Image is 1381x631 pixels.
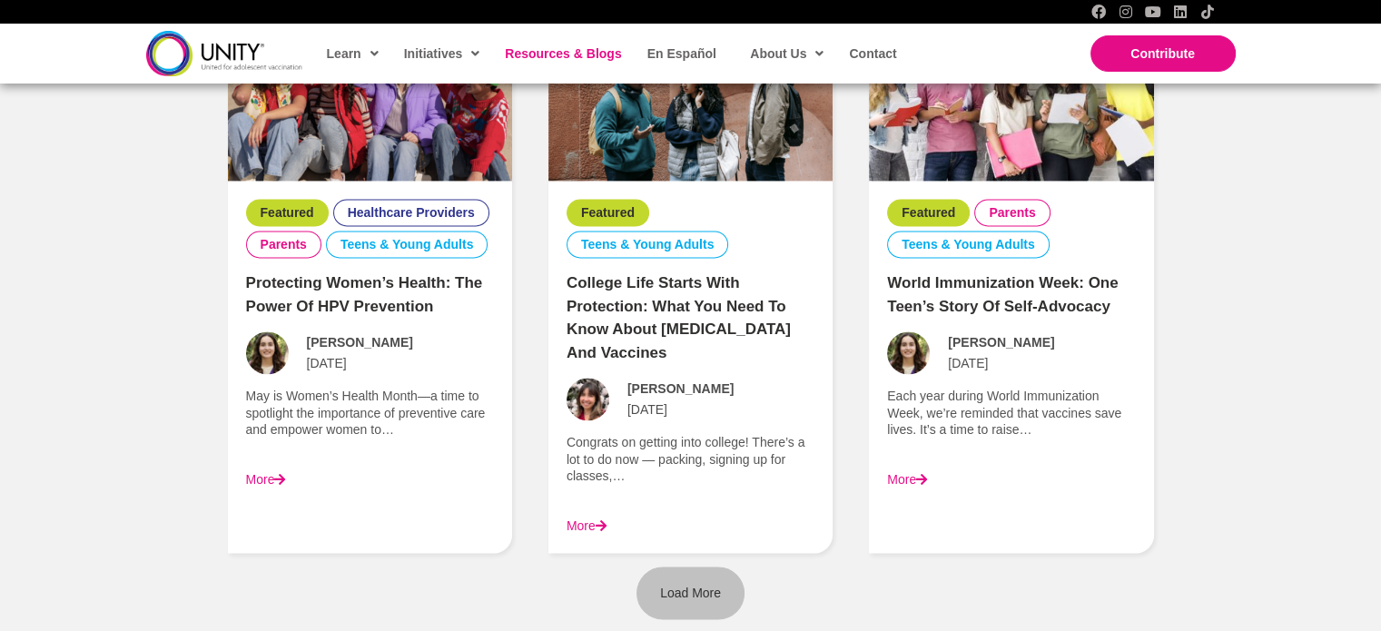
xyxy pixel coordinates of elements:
a: Featured [902,204,955,221]
a: More [246,472,286,487]
span: Initiatives [404,40,480,67]
span: Load More [660,586,721,600]
p: May is Women’s Health Month—a time to spotlight the importance of preventive care and empower wom... [246,388,494,438]
a: Protecting Women’s Health: The Power of HPV Prevention [246,274,483,315]
span: [DATE] [627,401,667,418]
a: Protecting Women’s Health: The Power of HPV Prevention [228,93,512,107]
a: YouTube [1146,5,1160,19]
a: Healthcare Providers [348,204,475,221]
a: Contribute [1090,35,1236,72]
p: Congrats on getting into college! There’s a lot to do now — packing, signing up for classes,… [567,434,814,484]
a: More [887,472,927,487]
a: Featured [581,204,635,221]
a: En Español [638,33,724,74]
a: World Immunization Week: One Teen’s Story of Self-Advocacy [869,93,1153,107]
span: About Us [750,40,824,67]
span: Learn [327,40,379,67]
a: Resources & Blogs [496,33,628,74]
span: [PERSON_NAME] [307,334,413,350]
span: Contribute [1130,46,1195,61]
img: Avatar photo [567,378,609,420]
a: Instagram [1119,5,1133,19]
a: LinkedIn [1173,5,1188,19]
a: World Immunization Week: One Teen’s Story of Self-Advocacy [887,274,1118,315]
a: More [567,518,607,533]
span: [PERSON_NAME] [627,380,734,397]
span: [DATE] [307,355,347,371]
a: Teens & Young Adults [340,236,474,252]
span: En Español [647,46,716,61]
a: Parents [261,236,307,252]
img: Avatar photo [887,331,930,374]
a: TikTok [1200,5,1215,19]
span: Resources & Blogs [505,46,621,61]
a: College Life Starts with Protection: What You Need to Know About [MEDICAL_DATA] and Vaccines [567,274,791,361]
img: Avatar photo [246,331,289,374]
a: Contact [840,33,903,74]
span: [DATE] [948,355,988,371]
a: Featured [261,204,314,221]
a: Load More [636,567,745,619]
a: About Us [741,33,831,74]
a: Teens & Young Adults [902,236,1035,252]
a: Teens & Young Adults [581,236,715,252]
span: Contact [849,46,896,61]
a: Facebook [1091,5,1106,19]
span: [PERSON_NAME] [948,334,1054,350]
p: Each year during World Immunization Week, we’re reminded that vaccines save lives. It’s a time to... [887,388,1135,438]
a: College Life Starts with Protection: What You Need to Know About Meningitis and Vaccines [548,93,833,107]
a: Parents [989,204,1035,221]
img: unity-logo-dark [146,31,302,75]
